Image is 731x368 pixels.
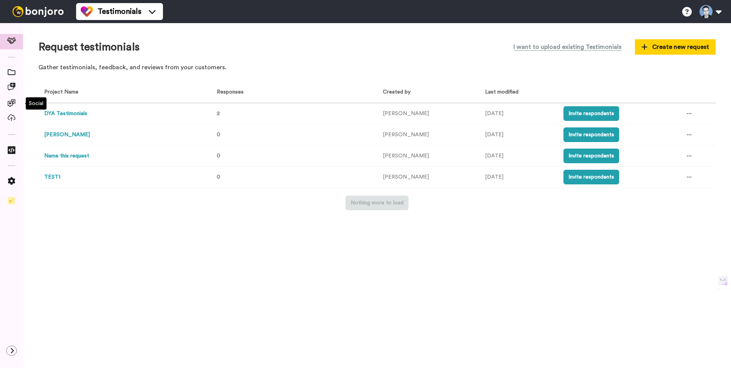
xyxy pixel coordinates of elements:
[214,89,244,95] span: Responses
[479,82,558,103] th: Last modified
[563,170,619,184] button: Invite respondents
[38,82,208,103] th: Project Name
[635,39,716,55] button: Create new request
[479,124,558,146] td: [DATE]
[377,167,479,188] td: [PERSON_NAME]
[38,63,716,72] p: Gather testimonials, feedback, and reviews from your customers.
[26,97,47,110] div: Social
[44,131,90,139] button: [PERSON_NAME]
[377,124,479,146] td: [PERSON_NAME]
[479,103,558,124] td: [DATE]
[346,196,409,210] button: Nothing more to load
[641,42,709,52] span: Create new request
[377,103,479,124] td: [PERSON_NAME]
[38,41,140,53] h1: Request testimonials
[563,149,619,163] button: Invite respondents
[98,6,141,17] span: Testimonials
[217,132,220,137] span: 0
[513,42,621,52] span: I want to upload existing Testimonials
[44,152,89,160] button: Name this request
[217,153,220,159] span: 0
[44,110,87,118] button: DYA Testimonials
[81,5,93,18] img: tm-color.svg
[217,111,220,116] span: 2
[563,106,619,121] button: Invite respondents
[44,173,60,181] button: TEST1
[479,167,558,188] td: [DATE]
[508,38,627,55] button: I want to upload existing Testimonials
[8,197,15,204] img: Checklist.svg
[377,146,479,167] td: [PERSON_NAME]
[217,174,220,180] span: 0
[563,127,619,142] button: Invite respondents
[377,82,479,103] th: Created by
[479,146,558,167] td: [DATE]
[9,6,67,17] img: bj-logo-header-white.svg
